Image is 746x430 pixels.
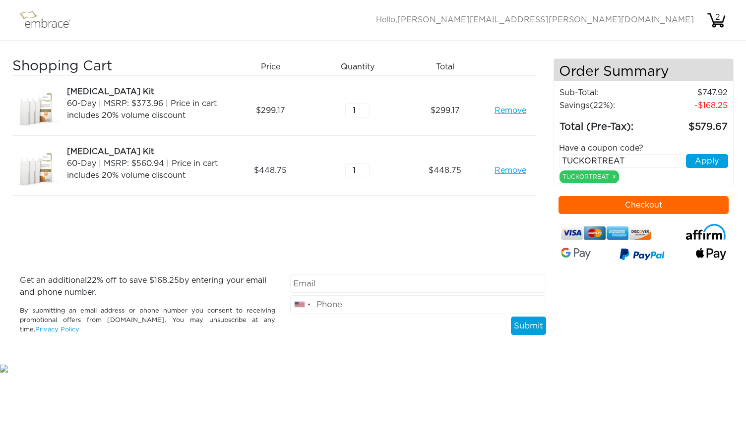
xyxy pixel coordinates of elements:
img: paypal-v3.png [620,246,665,264]
div: Have a coupon code? [552,142,736,154]
img: fullApplePay.png [696,248,726,260]
div: 60-Day | MSRP: $373.96 | Price in cart includes 20% volume discount [67,98,223,121]
button: Submit [511,317,546,335]
div: 60-Day | MSRP: $560.94 | Price in cart includes 20% volume discount [67,158,223,181]
span: [PERSON_NAME][EMAIL_ADDRESS][PERSON_NAME][DOMAIN_NAME] [397,16,694,24]
td: Sub-Total: [559,86,652,99]
a: x [613,172,616,181]
input: Phone [290,295,546,314]
a: Remove [495,105,526,116]
p: By submitting an email address or phone number you consent to receiving promotional offers from [... [20,306,275,335]
a: Privacy Policy [35,326,79,333]
span: 22 [87,276,97,284]
a: Remove [495,164,526,176]
span: (22%) [590,102,613,109]
img: cart [706,10,726,30]
span: Hello, [376,16,694,24]
div: [MEDICAL_DATA] Kit [67,86,223,98]
div: TUCKORTREAT [559,170,619,183]
div: Total [405,58,493,75]
span: 168.25 [154,276,179,284]
td: Savings : [559,99,652,112]
div: [MEDICAL_DATA] Kit [67,146,223,158]
img: logo.png [17,8,82,33]
img: 5f10fe38-8dce-11e7-bbd5-02e45ca4b85b.jpeg [12,86,62,135]
div: Price [231,58,318,75]
a: 2 [706,16,726,24]
td: Total (Pre-Tax): [559,112,652,135]
span: 448.75 [429,164,461,176]
td: 747.92 [652,86,728,99]
img: Google-Pay-Logo.svg [561,248,591,260]
p: Get an additional % off to save $ by entering your email and phone number. [20,274,275,298]
input: Email [290,274,546,293]
td: 579.67 [652,112,728,135]
button: Apply [686,154,728,168]
h3: Shopping Cart [12,58,223,75]
div: United States: +1 [291,296,313,314]
td: 168.25 [652,99,728,112]
img: a09f5d18-8da6-11e7-9c79-02e45ca4b85b.jpeg [12,146,62,195]
img: credit-cards.png [561,224,651,243]
span: 299.17 [431,105,460,116]
img: affirm-logo.svg [685,224,726,240]
h4: Order Summary [554,59,734,81]
span: 448.75 [254,164,287,176]
span: 299.17 [256,105,285,116]
button: Checkout [559,196,729,214]
span: Quantity [341,61,374,73]
div: 2 [708,11,728,23]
